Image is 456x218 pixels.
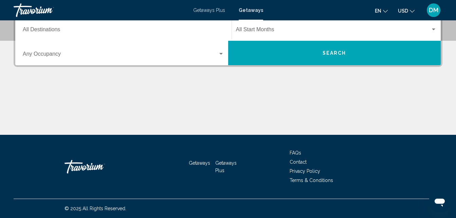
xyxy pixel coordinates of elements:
[398,6,415,16] button: Change currency
[429,7,438,14] span: DM
[65,206,126,211] span: © 2025 All Rights Reserved.
[65,157,132,177] a: Travorium
[15,16,441,65] div: Search widget
[239,7,263,13] a: Getaways
[290,168,320,174] a: Privacy Policy
[323,51,346,56] span: Search
[215,160,237,173] a: Getaways Plus
[425,3,442,17] button: User Menu
[375,6,388,16] button: Change language
[290,178,333,183] a: Terms & Conditions
[193,7,225,13] a: Getaways Plus
[228,41,441,65] button: Search
[375,8,381,14] span: en
[290,150,301,156] a: FAQs
[14,3,186,17] a: Travorium
[429,191,451,213] iframe: Button to launch messaging window
[189,160,210,166] a: Getaways
[398,8,408,14] span: USD
[290,159,307,165] a: Contact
